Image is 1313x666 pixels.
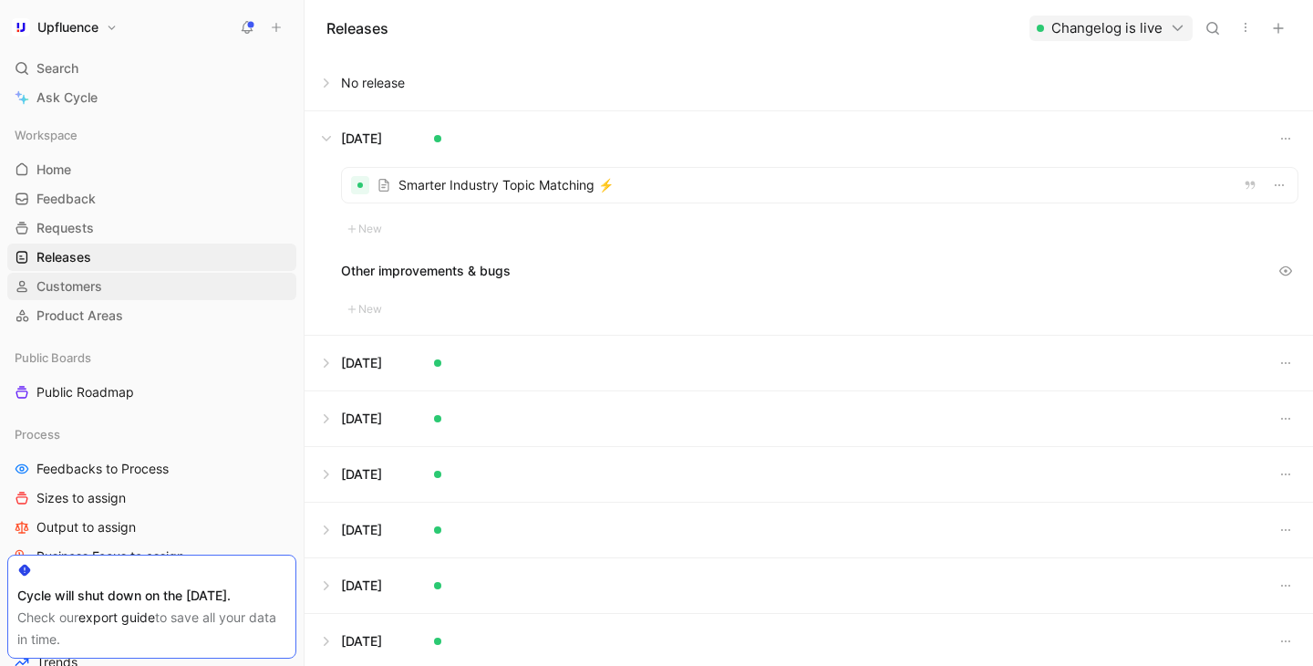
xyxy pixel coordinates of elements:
[17,585,286,607] div: Cycle will shut down on the [DATE].
[7,344,296,406] div: Public BoardsPublic Roadmap
[341,298,388,320] button: New
[36,87,98,109] span: Ask Cycle
[7,156,296,183] a: Home
[36,307,123,325] span: Product Areas
[7,455,296,483] a: Feedbacks to Process
[326,17,388,39] h1: Releases
[36,489,126,507] span: Sizes to assign
[7,84,296,111] a: Ask Cycle
[15,425,60,443] span: Process
[15,126,78,144] span: Workspace
[1029,16,1193,41] button: Changelog is live
[36,518,136,536] span: Output to assign
[341,258,1298,284] div: Other improvements & bugs
[36,383,134,401] span: Public Roadmap
[7,421,296,570] div: ProcessFeedbacks to ProcessSizes to assignOutput to assignBusiness Focus to assign
[78,609,155,625] a: export guide
[36,161,71,179] span: Home
[7,55,296,82] div: Search
[36,248,91,266] span: Releases
[37,19,98,36] h1: Upfluence
[7,421,296,448] div: Process
[7,484,296,512] a: Sizes to assign
[36,57,78,79] span: Search
[7,344,296,371] div: Public Boards
[341,218,388,240] button: New
[7,185,296,213] a: Feedback
[36,277,102,296] span: Customers
[7,15,122,40] button: UpfluenceUpfluence
[36,190,96,208] span: Feedback
[7,121,296,149] div: Workspace
[7,214,296,242] a: Requests
[7,514,296,541] a: Output to assign
[7,244,296,271] a: Releases
[17,607,286,650] div: Check our to save all your data in time.
[7,302,296,329] a: Product Areas
[7,543,296,570] a: Business Focus to assign
[36,460,169,478] span: Feedbacks to Process
[36,547,184,566] span: Business Focus to assign
[12,18,30,36] img: Upfluence
[7,379,296,406] a: Public Roadmap
[15,349,91,367] span: Public Boards
[7,273,296,300] a: Customers
[36,219,94,237] span: Requests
